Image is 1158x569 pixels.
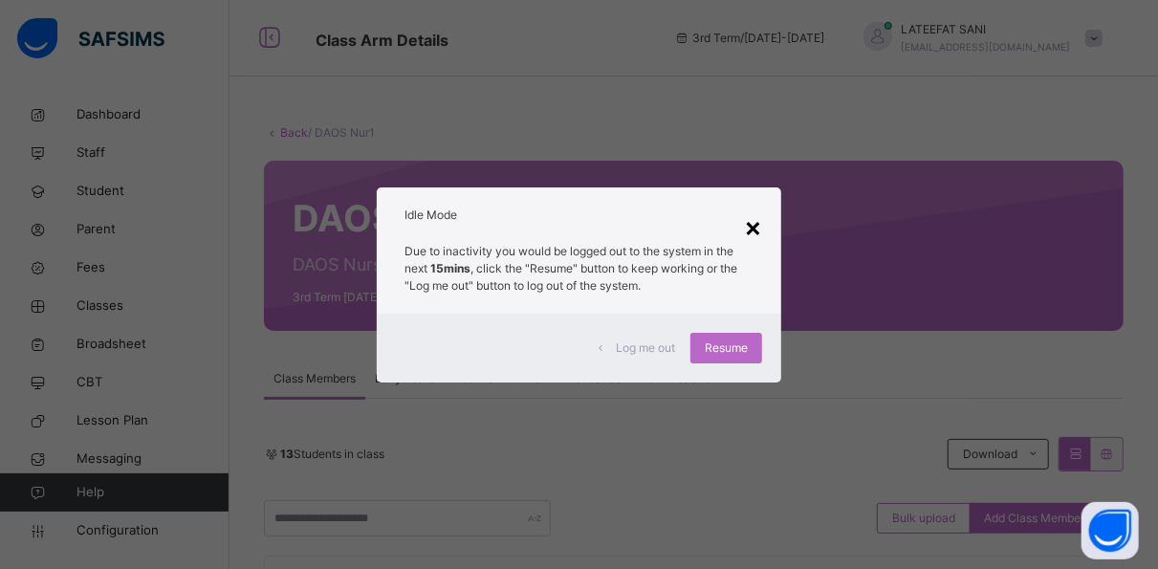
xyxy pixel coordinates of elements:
span: Log me out [616,339,675,357]
h2: Idle Mode [405,207,754,224]
span: Resume [705,339,748,357]
div: × [744,207,762,247]
p: Due to inactivity you would be logged out to the system in the next , click the "Resume" button t... [405,243,754,295]
button: Open asap [1082,502,1139,559]
strong: 15mins [431,261,471,275]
